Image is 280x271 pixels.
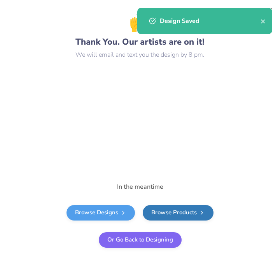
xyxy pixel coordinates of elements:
div: Thank You. Our artists are on it! [75,9,205,49]
button: Close [262,3,277,18]
div: We will email and text you the design by 8 pm. [75,50,205,59]
span: In the meantime [117,182,163,191]
a: Browse Designs [66,205,135,221]
button: Or Go Back to Designing [99,232,182,248]
a: Browse Products [143,205,213,221]
button: close [261,16,266,26]
div: Design Saved [160,16,261,26]
span: 🙌 [129,9,151,36]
